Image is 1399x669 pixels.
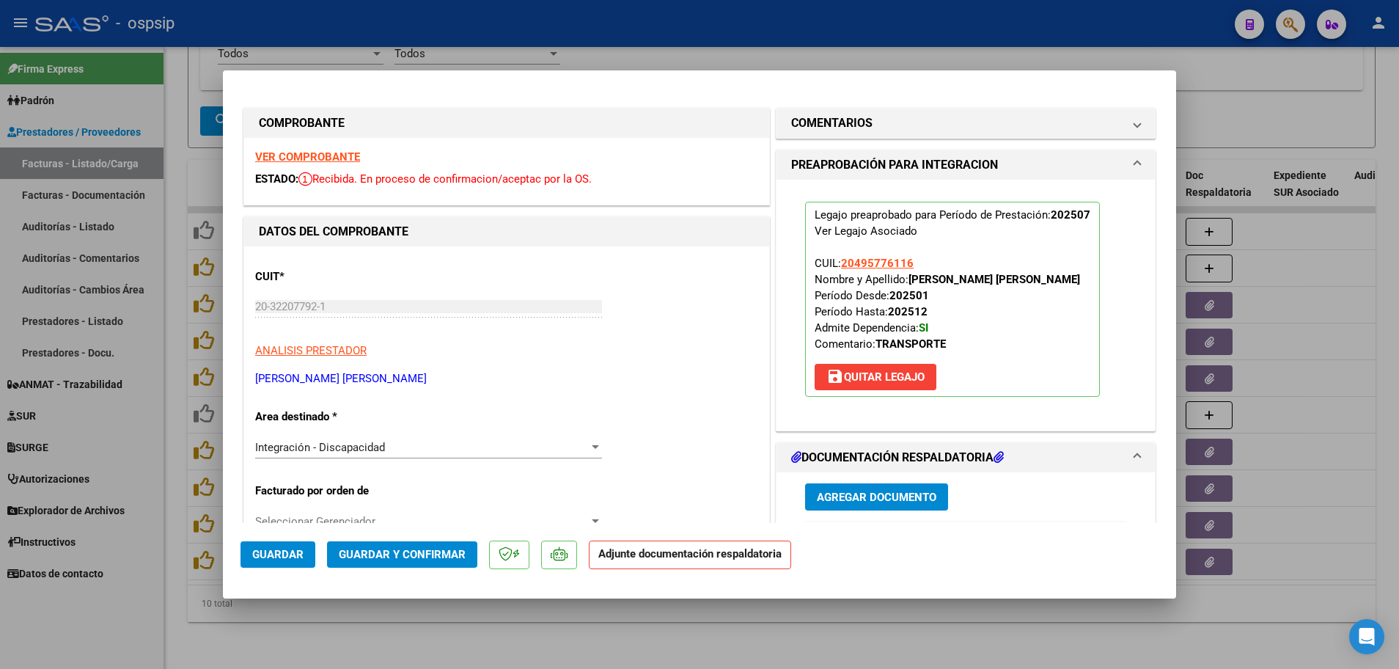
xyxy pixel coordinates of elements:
strong: TRANSPORTE [875,337,946,351]
span: Guardar y Confirmar [339,548,466,561]
div: PREAPROBACIÓN PARA INTEGRACION [776,180,1155,431]
span: Quitar Legajo [826,370,925,384]
strong: COMPROBANTE [259,116,345,130]
datatable-header-cell: Usuario [952,522,1047,554]
p: Facturado por orden de [255,483,406,500]
mat-icon: save [826,368,844,385]
datatable-header-cell: ID [805,522,842,554]
span: Recibida. En proceso de confirmacion/aceptac por la OS. [298,172,592,186]
datatable-header-cell: Subido [1047,522,1120,554]
h1: PREAPROBACIÓN PARA INTEGRACION [791,156,998,174]
button: Guardar y Confirmar [327,541,477,568]
button: Agregar Documento [805,483,948,511]
span: ESTADO: [255,172,298,186]
span: CUIL: Nombre y Apellido: Período Desde: Período Hasta: Admite Dependencia: [815,257,1080,351]
mat-expansion-panel-header: DOCUMENTACIÓN RESPALDATORIA [776,443,1155,472]
mat-expansion-panel-header: PREAPROBACIÓN PARA INTEGRACION [776,150,1155,180]
button: Quitar Legajo [815,364,936,390]
datatable-header-cell: Documento [842,522,952,554]
button: Guardar [240,541,315,568]
p: Legajo preaprobado para Período de Prestación: [805,202,1100,397]
span: 20495776116 [841,257,914,270]
datatable-header-cell: Acción [1120,522,1194,554]
strong: Adjunte documentación respaldatoria [598,547,782,560]
span: ANALISIS PRESTADOR [255,344,367,357]
a: VER COMPROBANTE [255,150,360,164]
strong: SI [919,321,928,334]
mat-expansion-panel-header: COMENTARIOS [776,109,1155,138]
p: Area destinado * [255,409,406,425]
strong: 202512 [888,305,928,318]
h1: DOCUMENTACIÓN RESPALDATORIA [791,449,1004,467]
strong: 202501 [889,289,929,302]
strong: DATOS DEL COMPROBANTE [259,224,408,238]
h1: COMENTARIOS [791,114,873,132]
strong: 202507 [1051,208,1090,222]
span: Agregar Documento [817,491,936,504]
span: Seleccionar Gerenciador [255,515,589,528]
p: [PERSON_NAME] [PERSON_NAME] [255,370,758,387]
span: Integración - Discapacidad [255,441,385,454]
div: Ver Legajo Asociado [815,223,917,239]
span: Guardar [252,548,304,561]
p: CUIT [255,268,406,285]
span: Comentario: [815,337,946,351]
strong: [PERSON_NAME] [PERSON_NAME] [908,273,1080,286]
div: Open Intercom Messenger [1349,619,1384,654]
